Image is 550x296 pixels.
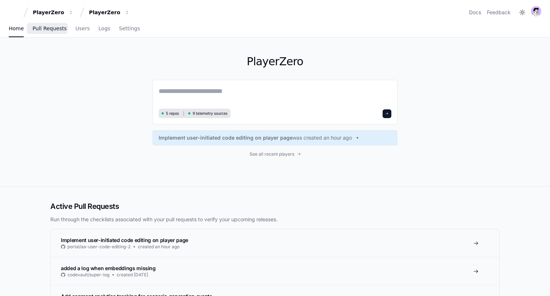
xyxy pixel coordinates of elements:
div: PlayerZero [89,9,120,16]
span: added a log when embeddings missing [61,265,156,271]
span: portal/aa-user-code-editing-2 [67,244,131,250]
div: PlayerZero [33,9,64,16]
a: Pull Requests [32,20,66,37]
span: created an hour ago [138,244,179,250]
a: Docs [469,9,481,16]
img: avatar [531,6,541,16]
a: Users [75,20,90,37]
p: Run through the checklists associated with your pull requests to verify your upcoming releases. [50,216,500,223]
a: See all recent players [152,151,398,157]
a: Settings [119,20,140,37]
span: Implement user-initiated code editing on player page [61,237,188,243]
button: PlayerZero [30,6,77,19]
h2: Active Pull Requests [50,201,500,211]
h1: PlayerZero [152,55,398,68]
span: 5 repos [166,111,179,116]
span: Home [9,26,24,31]
span: Logs [98,26,110,31]
a: added a log when embeddings missingcodevault/super-logcreated [DATE] [51,257,499,285]
span: See all recent players [249,151,294,157]
button: PlayerZero [86,6,133,19]
a: Home [9,20,24,37]
a: Implement user-initiated code editing on player pageportal/aa-user-code-editing-2created an hour ago [51,229,499,257]
span: Implement user-initiated code editing on player page [159,134,293,141]
span: Settings [119,26,140,31]
button: Feedback [487,9,511,16]
span: created [DATE] [117,272,148,278]
span: Pull Requests [32,26,66,31]
span: codevault/super-log [67,272,109,278]
span: was created an hour ago [293,134,352,141]
span: 9 telemetry sources [193,111,227,116]
a: Implement user-initiated code editing on player pagewas created an hour ago [159,134,391,141]
a: Logs [98,20,110,37]
span: Users [75,26,90,31]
